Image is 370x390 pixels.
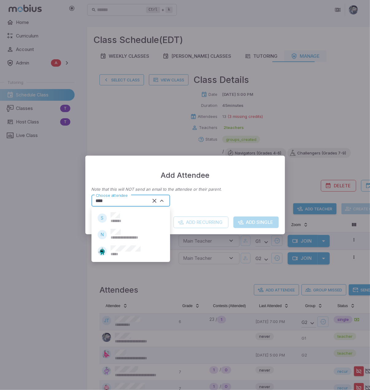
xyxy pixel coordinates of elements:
div: S [98,213,107,223]
label: Choose attendee [96,193,128,198]
button: Close [158,197,166,205]
p: Note that this will NOT send an email to the attendee or their parent. [92,186,279,193]
button: Clear [150,197,158,205]
div: N [98,230,107,239]
h2: Add Attendee [85,156,285,186]
img: octagon.svg [98,247,107,256]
